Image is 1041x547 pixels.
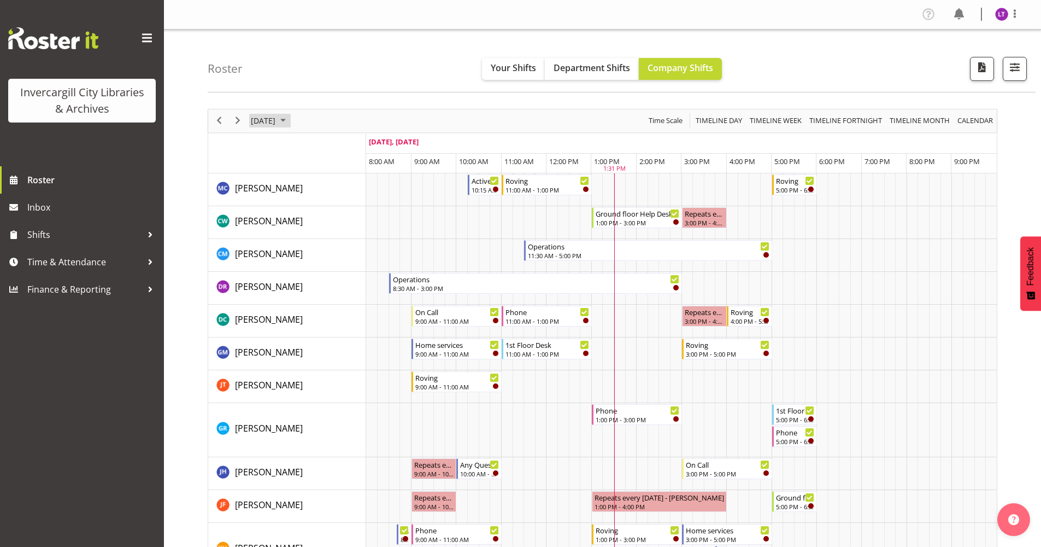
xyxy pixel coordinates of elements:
[686,459,769,470] div: On Call
[27,172,158,188] span: Roster
[389,273,682,294] div: Debra Robinson"s event - Operations Begin From Tuesday, October 7, 2025 at 8:30:00 AM GMT+13:00 E...
[415,317,499,325] div: 9:00 AM - 11:00 AM
[235,247,303,260] a: [PERSON_NAME]
[776,492,814,503] div: Ground floor Help Desk
[888,114,952,127] button: Timeline Month
[250,114,277,127] span: [DATE]
[415,339,499,350] div: Home services
[808,114,884,127] button: Fortnight
[415,350,499,358] div: 9:00 AM - 11:00 AM
[235,313,303,326] a: [PERSON_NAME]
[682,458,772,479] div: Jillian Hunter"s event - On Call Begin From Tuesday, October 7, 2025 at 3:00:00 PM GMT+13:00 Ends...
[776,427,814,438] div: Phone
[249,114,291,127] button: October 2025
[648,62,713,74] span: Company Shifts
[208,490,366,523] td: Joanne Forbes resource
[208,337,366,370] td: Gabriel McKay Smith resource
[415,525,499,536] div: Phone
[639,156,665,166] span: 2:00 PM
[686,339,769,350] div: Roving
[694,114,744,127] button: Timeline Day
[682,207,727,228] div: Catherine Wilson"s event - Repeats every tuesday - Catherine Wilson Begin From Tuesday, October 7...
[235,215,303,227] span: [PERSON_NAME]
[682,306,727,327] div: Donald Cunningham"s event - Repeats every tuesday - Donald Cunningham Begin From Tuesday, October...
[472,185,499,194] div: 10:15 AM - 11:00 AM
[774,156,800,166] span: 5:00 PM
[776,405,814,416] div: 1st Floor Desk
[685,218,724,227] div: 3:00 PM - 4:00 PM
[772,404,817,425] div: Grace Roscoe-Squires"s event - 1st Floor Desk Begin From Tuesday, October 7, 2025 at 5:00:00 PM G...
[776,502,814,511] div: 5:00 PM - 6:00 PM
[369,137,419,147] span: [DATE], [DATE]
[504,156,534,166] span: 11:00 AM
[1003,57,1027,81] button: Filter Shifts
[393,284,679,293] div: 8:30 AM - 3:00 PM
[956,114,995,127] button: Month
[415,306,499,317] div: On Call
[776,437,814,446] div: 5:00 PM - 6:00 PM
[415,372,499,383] div: Roving
[639,58,722,80] button: Company Shifts
[594,156,620,166] span: 1:00 PM
[554,62,630,74] span: Department Shifts
[411,458,456,479] div: Jillian Hunter"s event - Repeats every tuesday - Jillian Hunter Begin From Tuesday, October 7, 20...
[776,175,814,186] div: Roving
[397,524,411,545] div: Kaela Harley"s event - Newspapers Begin From Tuesday, October 7, 2025 at 8:40:00 AM GMT+13:00 End...
[730,156,755,166] span: 4:00 PM
[772,426,817,447] div: Grace Roscoe-Squires"s event - Phone Begin From Tuesday, October 7, 2025 at 5:00:00 PM GMT+13:00 ...
[235,280,303,293] a: [PERSON_NAME]
[596,535,679,544] div: 1:00 PM - 3:00 PM
[212,114,227,127] button: Previous
[731,306,769,317] div: Roving
[596,218,679,227] div: 1:00 PM - 3:00 PM
[472,175,499,186] div: Active Rhyming
[686,469,769,478] div: 3:00 PM - 5:00 PM
[808,114,883,127] span: Timeline Fortnight
[505,185,589,194] div: 11:00 AM - 1:00 PM
[235,182,303,195] a: [PERSON_NAME]
[772,491,817,512] div: Joanne Forbes"s event - Ground floor Help Desk Begin From Tuesday, October 7, 2025 at 5:00:00 PM ...
[231,114,245,127] button: Next
[505,350,589,358] div: 11:00 AM - 1:00 PM
[235,346,303,358] span: [PERSON_NAME]
[235,422,303,435] a: [PERSON_NAME]
[731,317,769,325] div: 4:00 PM - 5:00 PM
[235,379,303,392] a: [PERSON_NAME]
[456,458,501,479] div: Jillian Hunter"s event - Any Questions Begin From Tuesday, October 7, 2025 at 10:00:00 AM GMT+13:...
[235,465,303,479] a: [PERSON_NAME]
[592,207,682,228] div: Catherine Wilson"s event - Ground floor Help Desk Begin From Tuesday, October 7, 2025 at 1:00:00 ...
[235,281,303,293] span: [PERSON_NAME]
[592,524,682,545] div: Kaela Harley"s event - Roving Begin From Tuesday, October 7, 2025 at 1:00:00 PM GMT+13:00 Ends At...
[411,339,502,359] div: Gabriel McKay Smith"s event - Home services Begin From Tuesday, October 7, 2025 at 9:00:00 AM GMT...
[235,248,303,260] span: [PERSON_NAME]
[524,240,772,261] div: Cindy Mulrooney"s event - Operations Begin From Tuesday, October 7, 2025 at 11:30:00 AM GMT+13:00...
[682,524,772,545] div: Kaela Harley"s event - Home services Begin From Tuesday, October 7, 2025 at 3:00:00 PM GMT+13:00 ...
[208,370,366,403] td: Glen Tomlinson resource
[411,371,502,392] div: Glen Tomlinson"s event - Roving Begin From Tuesday, October 7, 2025 at 9:00:00 AM GMT+13:00 Ends ...
[415,382,499,391] div: 9:00 AM - 11:00 AM
[411,491,456,512] div: Joanne Forbes"s event - Repeats every tuesday - Joanne Forbes Begin From Tuesday, October 7, 2025...
[596,208,679,219] div: Ground floor Help Desk
[776,415,814,424] div: 5:00 PM - 6:00 PM
[505,317,589,325] div: 11:00 AM - 1:00 PM
[502,174,592,195] div: Aurora Catu"s event - Roving Begin From Tuesday, October 7, 2025 at 11:00:00 AM GMT+13:00 Ends At...
[592,491,727,512] div: Joanne Forbes"s event - Repeats every tuesday - Joanne Forbes Begin From Tuesday, October 7, 2025...
[414,459,454,470] div: Repeats every [DATE] - [PERSON_NAME]
[208,272,366,305] td: Debra Robinson resource
[401,535,409,544] div: 8:40 AM - 9:00 AM
[603,164,626,173] div: 1:31 PM
[208,403,366,457] td: Grace Roscoe-Squires resource
[210,109,228,132] div: previous period
[208,62,243,75] h4: Roster
[686,525,769,536] div: Home services
[772,174,817,195] div: Aurora Catu"s event - Roving Begin From Tuesday, October 7, 2025 at 5:00:00 PM GMT+13:00 Ends At ...
[954,156,980,166] span: 9:00 PM
[545,58,639,80] button: Department Shifts
[776,185,814,194] div: 5:00 PM - 6:00 PM
[1008,514,1019,525] img: help-xxl-2.png
[460,459,498,470] div: Any Questions
[228,109,247,132] div: next period
[414,502,454,511] div: 9:00 AM - 10:00 AM
[685,208,724,219] div: Repeats every [DATE] - [PERSON_NAME]
[819,156,845,166] span: 6:00 PM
